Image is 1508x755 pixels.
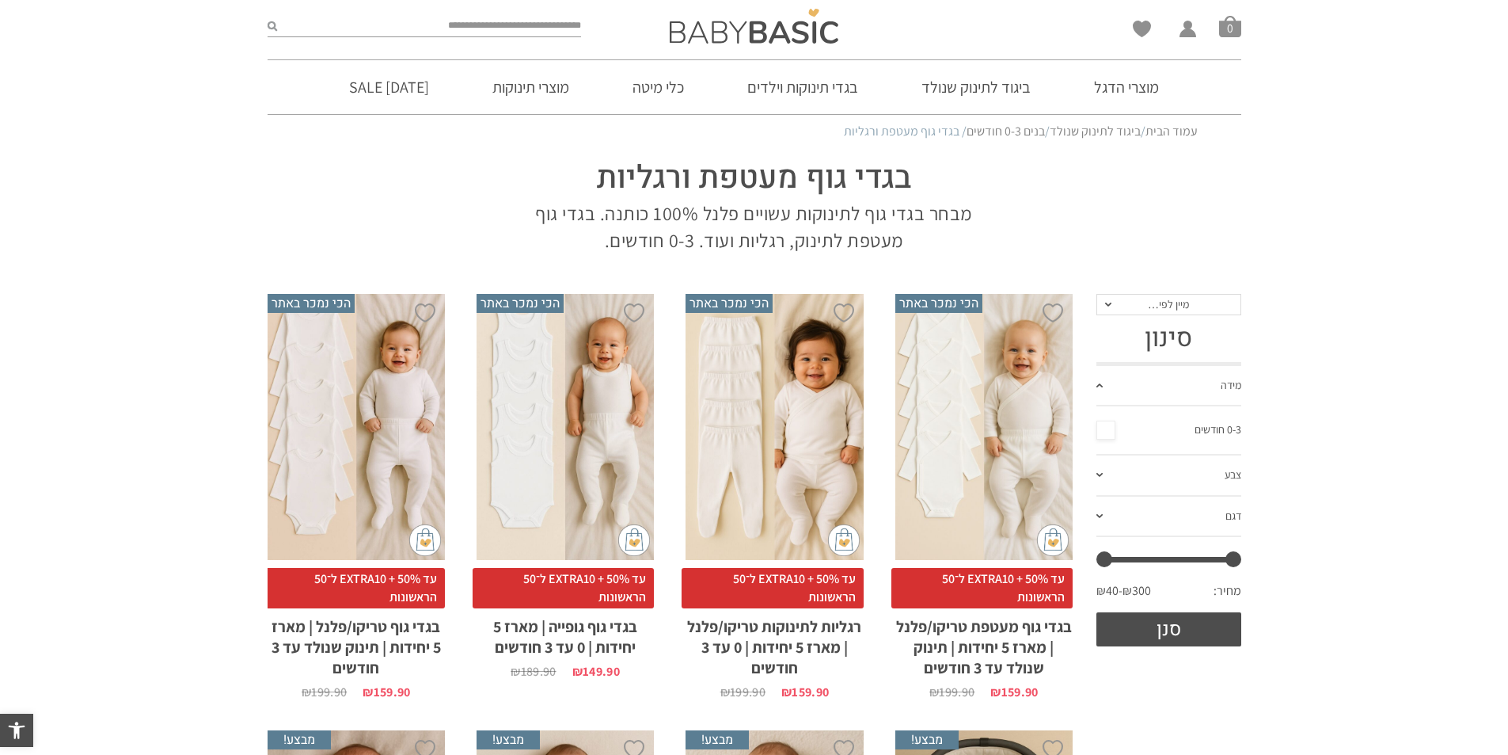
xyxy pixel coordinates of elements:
a: בנים 0-3 חודשים [967,123,1045,139]
bdi: 199.90 [720,684,765,700]
a: הכי נמכר באתר רגליות לתינוקות טריקו/פלנל | מארז 5 יחידות | 0 עד 3 חודשים עד 50% + EXTRA10 ל־50 הר... [686,294,863,699]
bdi: 159.90 [363,684,410,700]
bdi: 199.90 [929,684,974,700]
span: עד 50% + EXTRA10 ל־50 הראשונות [891,568,1073,608]
span: הכי נמכר באתר [477,294,564,313]
a: מוצרי הדגל [1070,60,1183,114]
span: הכי נמכר באתר [686,294,773,313]
span: מבצע! [686,730,749,749]
h1: בגדי גוף מעטפת ורגליות [529,156,980,200]
span: ₪ [990,684,1001,700]
span: ₪300 [1122,582,1151,600]
a: ביגוד לתינוק שנולד [1050,123,1141,139]
a: הכי נמכר באתר בגדי גוף טריקו/פלנל | מארז 5 יחידות | תינוק שנולד עד 3 חודשים עד 50% + EXTRA10 ל־50... [268,294,445,699]
a: הכי נמכר באתר בגדי גוף מעטפת טריקו/פלנל | מארז 5 יחידות | תינוק שנולד עד 3 חודשים עד 50% + EXTRA1... [895,294,1073,699]
span: ₪ [302,684,311,700]
div: מחיר: — [1096,578,1241,612]
bdi: 199.90 [302,684,347,700]
a: Wishlist [1133,21,1151,37]
span: ₪ [511,663,520,680]
img: cat-mini-atc.png [1037,524,1069,556]
span: הכי נמכר באתר [268,294,355,313]
span: מבצע! [477,730,540,749]
span: ₪ [720,684,730,700]
span: הכי נמכר באתר [895,294,982,313]
bdi: 159.90 [781,684,829,700]
h2: בגדי גוף מעטפת טריקו/פלנל | מארז 5 יחידות | תינוק שנולד עד 3 חודשים [895,608,1073,678]
button: סנן [1096,612,1241,646]
a: [DATE] SALE [325,60,453,114]
span: מיין לפי… [1148,297,1189,311]
span: מבצע! [268,730,331,749]
img: cat-mini-atc.png [409,524,441,556]
span: עד 50% + EXTRA10 ל־50 הראשונות [264,568,445,608]
h2: בגדי גוף טריקו/פלנל | מארז 5 יחידות | תינוק שנולד עד 3 חודשים [268,608,445,678]
bdi: 189.90 [511,663,556,680]
h2: בגדי גוף גופייה | מארז 5 יחידות | 0 עד 3 חודשים [477,608,654,658]
a: בגדי תינוקות וילדים [724,60,882,114]
span: Wishlist [1133,21,1151,43]
span: ₪ [781,684,792,700]
bdi: 149.90 [572,663,620,680]
a: צבע [1096,456,1241,497]
nav: Breadcrumb [311,123,1198,140]
h3: סינון [1096,323,1241,353]
span: מבצע! [895,730,959,749]
h2: רגליות לתינוקות טריקו/פלנל | מארז 5 יחידות | 0 עד 3 חודשים [686,608,863,678]
span: ₪ [572,663,583,680]
img: cat-mini-atc.png [828,524,860,556]
a: ביגוד לתינוק שנולד [898,60,1054,114]
a: הכי נמכר באתר בגדי גוף גופייה | מארז 5 יחידות | 0 עד 3 חודשים עד 50% + EXTRA10 ל־50 הראשונותבגדי ... [477,294,654,678]
span: עד 50% + EXTRA10 ל־50 הראשונות [473,568,654,608]
a: סל קניות0 [1219,15,1241,37]
bdi: 159.90 [990,684,1038,700]
img: Baby Basic בגדי תינוקות וילדים אונליין [670,9,838,44]
p: מבחר בגדי גוף לתינוקות עשויים פלנל 100% כותנה. בגדי גוף מעטפת לתינוק, רגליות ועוד. 0-3 חודשים. [529,200,980,254]
a: מידה [1096,366,1241,407]
a: עמוד הבית [1145,123,1198,139]
a: דגם [1096,497,1241,538]
span: ₪40 [1096,582,1122,600]
a: כלי מיטה [609,60,708,114]
span: עד 50% + EXTRA10 ל־50 הראשונות [682,568,863,608]
span: ₪ [363,684,373,700]
span: סל קניות [1219,15,1241,37]
a: 0-3 חודשים [1096,418,1241,442]
img: cat-mini-atc.png [618,524,650,556]
a: מוצרי תינוקות [469,60,593,114]
span: ₪ [929,684,939,700]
